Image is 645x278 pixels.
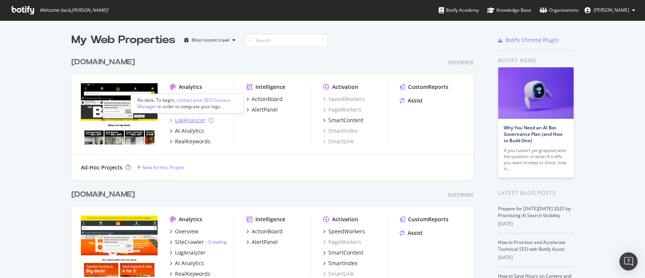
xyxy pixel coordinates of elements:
[498,67,574,119] img: Why You Need an AI Bot Governance Plan (and How to Build One)
[252,238,278,246] div: AlertPanel
[408,83,449,91] div: CustomReports
[71,57,135,68] div: [DOMAIN_NAME]
[206,239,227,245] div: -
[181,34,238,46] button: Most recent crawl
[506,36,559,44] div: Botify Chrome Plugin
[170,249,206,256] a: LogAnalyzer
[578,4,641,16] button: [PERSON_NAME]
[540,6,578,14] div: Organizations
[246,228,283,235] a: ActionBoard
[175,238,204,246] div: SiteCrawler
[498,254,574,261] div: [DATE]
[328,116,363,124] div: SmartContent
[498,56,574,65] div: Botify news
[142,164,184,171] div: New Ad-Hoc Project
[328,249,363,256] div: SmartContent
[504,148,568,172] div: If you haven’t yet grappled with the question of what AI traffic you want to keep or block, now is…
[408,229,423,237] div: Assist
[246,95,283,103] a: ActionBoard
[323,138,354,145] a: SmartLink
[487,6,531,14] div: Knowledge Base
[170,116,214,124] a: LogAnalyzer
[252,228,283,235] div: ActionBoard
[400,83,449,91] a: CustomReports
[408,216,449,223] div: CustomReports
[71,189,138,200] a: [DOMAIN_NAME]
[208,239,227,245] a: Crawling
[400,229,423,237] a: Assist
[498,221,574,227] div: [DATE]
[328,228,365,235] div: SpeedWorkers
[400,97,423,104] a: Assist
[323,106,361,113] a: PageWorkers
[504,124,563,144] a: Why You Need an AI Bot Governance Plan (and How to Build One)
[323,259,357,267] a: SmartIndex
[170,238,227,246] a: SiteCrawler- Crawling
[328,259,357,267] div: SmartIndex
[323,249,363,256] a: SmartContent
[323,127,357,135] a: SmartIndex
[400,216,449,223] a: CustomReports
[175,228,198,235] div: Overview
[170,228,198,235] a: Overview
[175,270,210,278] div: RealKeywords
[137,97,230,110] div: contact your SEO Success Manager
[170,270,210,278] a: RealKeywords
[255,83,285,91] div: Intelligence
[255,216,285,223] div: Intelligence
[175,259,204,267] div: AI Analytics
[71,57,138,68] a: [DOMAIN_NAME]
[175,127,204,135] div: AI Analytics
[323,238,361,246] a: PageWorkers
[448,192,474,198] div: Enterprise
[619,252,637,270] div: Open Intercom Messenger
[252,95,283,103] div: ActionBoard
[246,238,278,246] a: AlertPanel
[244,34,328,47] input: Search
[175,116,206,124] div: LogAnalyzer
[40,7,108,13] span: Welcome back, [PERSON_NAME] !
[192,38,229,42] div: Most recent crawl
[252,106,278,113] div: AlertPanel
[170,259,204,267] a: AI Analytics
[246,106,278,113] a: AlertPanel
[179,83,202,91] div: Analytics
[81,216,158,277] img: www.diy.com
[332,83,358,91] div: Activation
[323,228,365,235] a: SpeedWorkers
[179,216,202,223] div: Analytics
[408,97,423,104] div: Assist
[81,83,158,144] img: www.trade-point.co.uk
[137,97,238,110] div: No data. To begin, in order to integrate your logs.
[170,127,204,135] a: AI Analytics
[498,36,559,44] a: Botify Chrome Plugin
[71,33,175,48] div: My Web Properties
[498,239,566,252] a: How to Prioritize and Accelerate Technical SEO with Botify Assist
[81,164,122,171] div: Ad-Hoc Projects
[71,189,135,200] div: [DOMAIN_NAME]
[175,138,210,145] div: RealKeywords
[170,138,210,145] a: RealKeywords
[594,7,629,13] span: Philippa Haile
[439,6,479,14] div: Botify Academy
[323,270,354,278] a: SmartLink
[498,189,574,197] div: Latest Blog Posts
[137,164,184,171] a: New Ad-Hoc Project
[323,116,363,124] a: SmartContent
[448,59,474,66] div: Enterprise
[175,249,206,256] div: LogAnalyzer
[332,216,358,223] div: Activation
[498,205,571,219] a: Prepare for [DATE][DATE] 2025 by Prioritizing AI Search Visibility
[323,95,365,103] a: SpeedWorkers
